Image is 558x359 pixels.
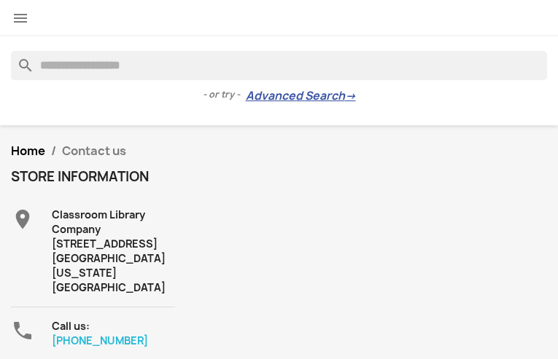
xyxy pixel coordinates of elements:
a: [PHONE_NUMBER] [52,334,148,347]
a: Advanced Search→ [246,89,356,103]
span: → [345,89,356,103]
div: Call us: [52,319,175,348]
div: Classroom Library Company [STREET_ADDRESS] [GEOGRAPHIC_DATA][US_STATE] [GEOGRAPHIC_DATA] [52,208,175,295]
span: - or try - [203,87,246,102]
i:  [12,9,29,27]
i:  [11,319,34,342]
i: search [11,51,28,68]
i:  [11,208,34,231]
span: Contact us [62,143,126,159]
a: Home [11,143,45,159]
input: Search [11,51,547,80]
h4: Store information [11,170,175,184]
